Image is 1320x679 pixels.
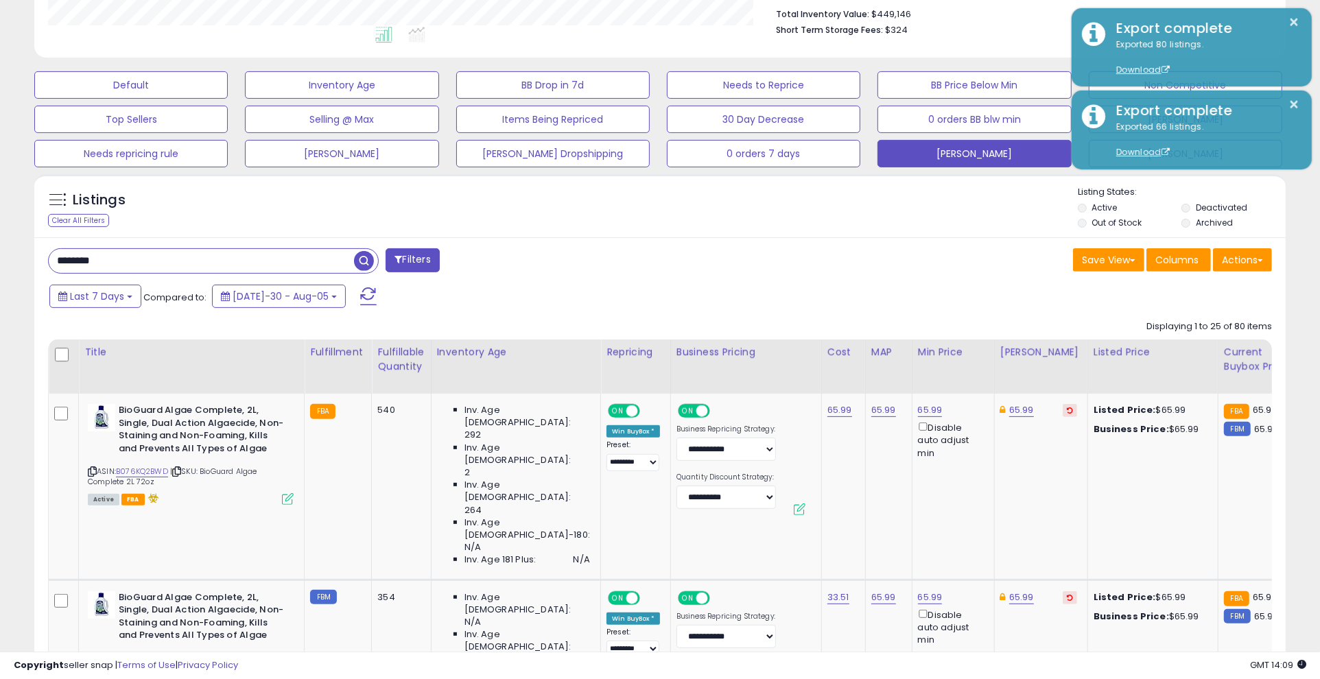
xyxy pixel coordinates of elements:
[310,345,366,359] div: Fulfillment
[1106,38,1301,77] div: Exported 80 listings.
[178,658,238,671] a: Privacy Policy
[877,71,1071,99] button: BB Price Below Min
[464,553,537,566] span: Inv. Age 181 Plus:
[1078,186,1286,199] p: Listing States:
[827,345,860,359] div: Cost
[464,541,481,553] span: N/A
[1092,202,1117,213] label: Active
[1106,101,1301,121] div: Export complete
[1092,217,1142,228] label: Out of Stock
[871,345,906,359] div: MAP
[34,106,228,133] button: Top Sellers
[464,429,481,441] span: 292
[84,345,298,359] div: Title
[1009,403,1034,417] a: 65.99
[679,592,696,604] span: ON
[776,24,883,36] b: Short Term Storage Fees:
[143,291,207,304] span: Compared to:
[245,106,438,133] button: Selling @ Max
[121,494,145,505] span: FBA
[638,405,660,417] span: OFF
[1094,591,1207,604] div: $65.99
[48,214,109,227] div: Clear All Filters
[1289,14,1300,31] button: ×
[1116,64,1170,75] a: Download
[70,289,124,303] span: Last 7 Days
[1254,422,1279,436] span: 65.99
[464,616,481,628] span: N/A
[1213,248,1272,272] button: Actions
[1224,404,1249,419] small: FBA
[871,591,896,604] a: 65.99
[116,466,168,477] a: B076KQ2BWD
[456,106,650,133] button: Items Being Repriced
[918,403,943,417] a: 65.99
[776,5,1262,21] li: $449,146
[877,140,1071,167] button: [PERSON_NAME]
[1250,658,1306,671] span: 2025-08-13 14:09 GMT
[667,71,860,99] button: Needs to Reprice
[119,591,285,645] b: BioGuard Algae Complete, 2L, Single, Dual Action Algaecide, Non-Staining and Non-Foaming, Kills a...
[464,404,590,429] span: Inv. Age [DEMOGRAPHIC_DATA]:
[827,591,849,604] a: 33.51
[1253,403,1277,416] span: 65.99
[609,592,626,604] span: ON
[34,71,228,99] button: Default
[606,628,660,658] div: Preset:
[918,345,989,359] div: Min Price
[667,140,860,167] button: 0 orders 7 days
[877,106,1071,133] button: 0 orders BB blw min
[377,345,425,374] div: Fulfillable Quantity
[1146,320,1272,333] div: Displaying 1 to 25 of 80 items
[1224,609,1251,623] small: FBM
[885,23,908,36] span: $324
[1094,422,1169,436] b: Business Price:
[88,591,115,619] img: 41S9ovooIBL._SL40_.jpg
[676,612,776,621] label: Business Repricing Strategy:
[827,403,852,417] a: 65.99
[606,612,660,625] div: Win BuyBox *
[1094,345,1212,359] div: Listed Price
[708,592,730,604] span: OFF
[1155,253,1199,267] span: Columns
[1253,591,1277,604] span: 65.99
[1254,610,1279,623] span: 65.99
[776,8,869,20] b: Total Inventory Value:
[117,658,176,671] a: Terms of Use
[676,473,776,482] label: Quantity Discount Strategy:
[708,405,730,417] span: OFF
[145,493,159,503] i: hazardous material
[918,591,943,604] a: 65.99
[233,289,329,303] span: [DATE]-30 - Aug-05
[34,140,228,167] button: Needs repricing rule
[667,106,860,133] button: 30 Day Decrease
[918,420,984,460] div: Disable auto adjust min
[119,404,285,458] b: BioGuard Algae Complete, 2L, Single, Dual Action Algaecide, Non-Staining and Non-Foaming, Kills a...
[1146,248,1211,272] button: Columns
[88,404,115,431] img: 41S9ovooIBL._SL40_.jpg
[1094,610,1169,623] b: Business Price:
[245,71,438,99] button: Inventory Age
[310,590,337,604] small: FBM
[1094,404,1207,416] div: $65.99
[88,494,119,505] span: All listings currently available for purchase on Amazon
[1094,403,1156,416] b: Listed Price:
[73,191,126,210] h5: Listings
[676,345,816,359] div: Business Pricing
[49,285,141,308] button: Last 7 Days
[1106,121,1301,159] div: Exported 66 listings.
[1094,423,1207,436] div: $65.99
[871,403,896,417] a: 65.99
[464,591,590,616] span: Inv. Age [DEMOGRAPHIC_DATA]:
[609,405,626,417] span: ON
[1094,591,1156,604] b: Listed Price:
[464,466,470,479] span: 2
[88,404,294,503] div: ASIN:
[456,71,650,99] button: BB Drop in 7d
[1196,217,1233,228] label: Archived
[88,466,257,486] span: | SKU: BioGuard Algae Complete 2L 72oz
[574,553,590,566] span: N/A
[1224,345,1295,374] div: Current Buybox Price
[1196,202,1247,213] label: Deactivated
[464,516,590,541] span: Inv. Age [DEMOGRAPHIC_DATA]-180:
